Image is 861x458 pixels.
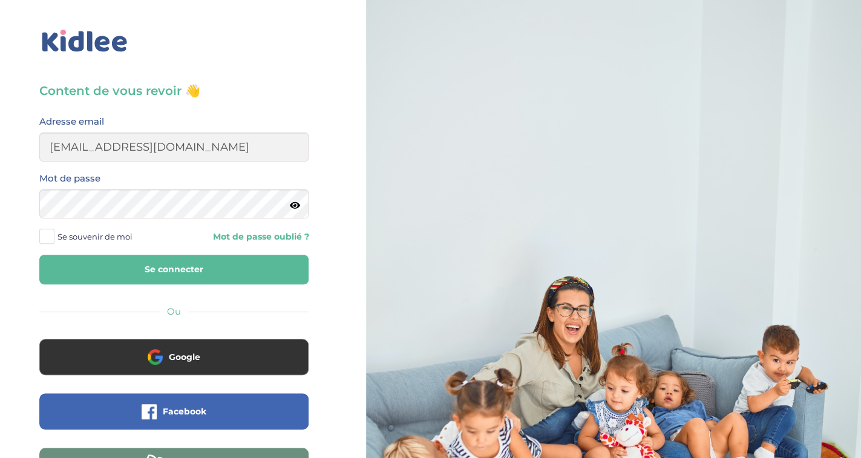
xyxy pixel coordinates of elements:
[167,306,181,317] span: Ou
[39,339,309,375] button: Google
[148,349,163,364] img: google.png
[39,82,309,99] h3: Content de vous revoir 👋
[39,171,100,186] label: Mot de passe
[39,132,309,162] input: Email
[163,405,206,417] span: Facebook
[39,114,104,129] label: Adresse email
[39,359,309,371] a: Google
[39,27,130,55] img: logo_kidlee_bleu
[183,231,309,243] a: Mot de passe oublié ?
[169,351,200,363] span: Google
[57,229,133,244] span: Se souvenir de moi
[39,255,309,284] button: Se connecter
[39,414,309,425] a: Facebook
[39,393,309,430] button: Facebook
[142,404,157,419] img: facebook.png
